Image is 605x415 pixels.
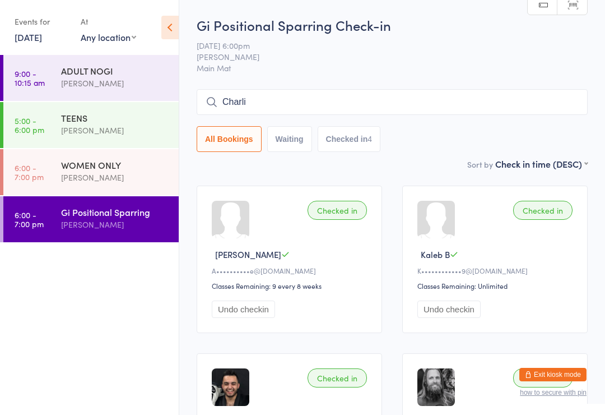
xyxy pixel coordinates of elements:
[61,206,169,218] div: Gi Positional Sparring
[81,31,136,43] div: Any location
[3,55,179,101] a: 9:00 -10:15 amADULT NOGI[PERSON_NAME]
[61,159,169,171] div: WOMEN ONLY
[3,102,179,148] a: 5:00 -6:00 pmTEENS[PERSON_NAME]
[197,40,570,51] span: [DATE] 6:00pm
[417,368,455,406] img: image1732779321.png
[308,201,367,220] div: Checked in
[3,149,179,195] a: 6:00 -7:00 pmWOMEN ONLY[PERSON_NAME]
[212,301,275,318] button: Undo checkin
[215,248,281,260] span: [PERSON_NAME]
[61,77,169,90] div: [PERSON_NAME]
[197,62,588,73] span: Main Mat
[15,116,44,134] time: 5:00 - 6:00 pm
[61,171,169,184] div: [PERSON_NAME]
[61,218,169,231] div: [PERSON_NAME]
[212,368,249,406] img: image1732777695.png
[417,266,576,275] div: K••••••••••••9@[DOMAIN_NAME]
[212,266,370,275] div: A••••••••••e@[DOMAIN_NAME]
[519,368,587,381] button: Exit kiosk mode
[318,126,381,152] button: Checked in4
[197,126,262,152] button: All Bookings
[421,248,450,260] span: Kaleb B
[15,210,44,228] time: 6:00 - 7:00 pm
[15,69,45,87] time: 9:00 - 10:15 am
[367,135,372,144] div: 4
[308,368,367,388] div: Checked in
[513,368,573,388] div: Checked in
[197,89,588,115] input: Search
[61,64,169,77] div: ADULT NOGI
[81,12,136,31] div: At
[15,31,42,43] a: [DATE]
[467,159,493,170] label: Sort by
[520,389,587,396] button: how to secure with pin
[61,112,169,124] div: TEENS
[417,281,576,290] div: Classes Remaining: Unlimited
[495,158,588,170] div: Check in time (DESC)
[15,163,44,181] time: 6:00 - 7:00 pm
[513,201,573,220] div: Checked in
[417,301,481,318] button: Undo checkin
[15,12,69,31] div: Events for
[197,51,570,62] span: [PERSON_NAME]
[212,281,370,290] div: Classes Remaining: 9 every 8 weeks
[3,196,179,242] a: 6:00 -7:00 pmGi Positional Sparring[PERSON_NAME]
[267,126,312,152] button: Waiting
[61,124,169,137] div: [PERSON_NAME]
[197,16,588,34] h2: Gi Positional Sparring Check-in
